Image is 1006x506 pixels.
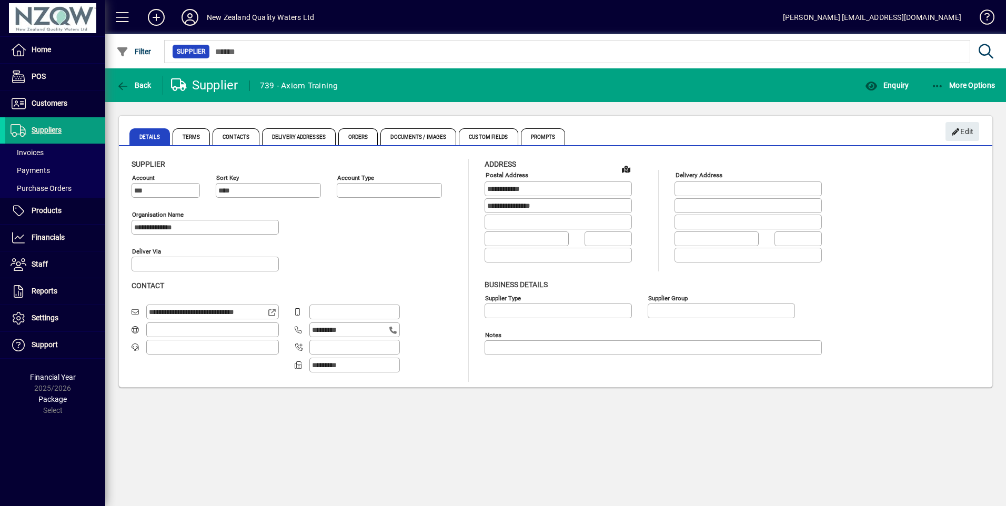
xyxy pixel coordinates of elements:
span: Details [129,128,170,145]
a: Financials [5,225,105,251]
button: Add [139,8,173,27]
mat-label: Supplier group [648,294,688,301]
app-page-header-button: Back [105,76,163,95]
a: Settings [5,305,105,331]
span: Delivery Addresses [262,128,336,145]
button: Back [114,76,154,95]
mat-label: Account [132,174,155,181]
mat-label: Notes [485,331,501,338]
a: Reports [5,278,105,305]
mat-label: Account Type [337,174,374,181]
span: Contacts [213,128,259,145]
div: New Zealand Quality Waters Ltd [207,9,314,26]
span: Products [32,206,62,215]
button: Edit [945,122,979,141]
a: Products [5,198,105,224]
div: [PERSON_NAME] [EMAIL_ADDRESS][DOMAIN_NAME] [783,9,961,26]
div: Supplier [171,77,238,94]
div: 739 - Axiom Training [260,77,338,94]
mat-label: Supplier type [485,294,521,301]
span: Documents / Images [380,128,456,145]
span: Reports [32,287,57,295]
span: Business details [485,280,548,289]
span: Suppliers [32,126,62,134]
a: Purchase Orders [5,179,105,197]
span: Financials [32,233,65,241]
span: Address [485,160,516,168]
span: Customers [32,99,67,107]
mat-label: Organisation name [132,211,184,218]
span: Support [32,340,58,349]
span: Orders [338,128,378,145]
a: View on map [618,160,635,177]
button: More Options [929,76,998,95]
span: POS [32,72,46,80]
span: Edit [951,123,974,140]
span: Contact [132,281,164,290]
button: Filter [114,42,154,61]
span: Package [38,395,67,403]
span: Terms [173,128,210,145]
mat-label: Sort key [216,174,239,181]
a: Support [5,332,105,358]
span: Financial Year [30,373,76,381]
button: Enquiry [862,76,911,95]
a: Staff [5,251,105,278]
span: Supplier [177,46,205,57]
a: Invoices [5,144,105,161]
span: Invoices [11,148,44,157]
mat-label: Deliver via [132,248,161,255]
span: Settings [32,313,58,322]
span: Payments [11,166,50,175]
a: POS [5,64,105,90]
span: Back [116,81,152,89]
span: Supplier [132,160,165,168]
span: Filter [116,47,152,56]
button: Profile [173,8,207,27]
span: Custom Fields [459,128,518,145]
a: Customers [5,90,105,117]
a: Knowledge Base [972,2,993,36]
a: Home [5,37,105,63]
span: Home [32,45,51,54]
span: Staff [32,260,48,268]
span: Purchase Orders [11,184,72,193]
span: Enquiry [865,81,909,89]
a: Payments [5,161,105,179]
span: More Options [931,81,995,89]
span: Prompts [521,128,566,145]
